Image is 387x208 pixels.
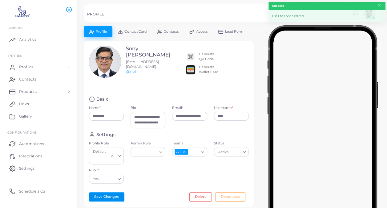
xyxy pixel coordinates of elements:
a: Products [5,85,72,98]
a: Settings [5,162,72,174]
a: Automations [5,137,72,150]
span: Default [92,149,107,155]
input: Search for option [92,156,109,163]
label: Teams [172,141,207,146]
span: INSIGHTS [7,26,22,30]
img: qr2.png [186,52,195,61]
button: Save Changes [89,192,124,202]
button: Delete [189,192,212,202]
button: Close [377,2,381,9]
h3: Sony [PERSON_NAME] [126,46,171,58]
div: User has been edited [268,10,385,22]
input: Search for option [133,148,157,155]
span: Schedule a Call [19,189,47,194]
label: Name [89,106,101,110]
a: Analytics [5,33,72,46]
span: Contacts [19,77,36,82]
label: Profile Role [89,141,124,146]
a: @inpl [126,69,136,74]
span: Analytics [19,37,36,42]
label: Username [214,106,233,110]
span: Automations [19,141,44,147]
span: Configurations [7,131,37,134]
span: Profiles [19,64,33,70]
a: Integrations [5,150,72,162]
span: Links [19,101,29,107]
span: Lead Form [225,30,244,33]
a: Links [5,98,72,110]
h5: PROFILE [87,12,104,16]
div: Generate QR Code [199,52,215,62]
span: [EMAIL_ADDRESS][DOMAIN_NAME] [126,60,159,69]
span: ENTITIES [7,54,22,57]
span: Active [217,149,230,155]
button: Disconnect [215,192,245,202]
label: Bio [131,106,165,110]
label: Status [214,141,249,146]
span: Yes [92,176,100,182]
span: Access [196,30,208,33]
input: Search for option [189,148,199,155]
img: logo [6,6,40,17]
div: Search for option [89,174,124,184]
span: All [175,149,188,155]
div: Search for option [214,147,249,157]
span: Contacts [164,30,179,33]
div: Search for option [131,147,165,157]
strong: Success [272,4,284,8]
button: Deselect All [182,150,186,154]
span: Profile [96,30,107,33]
input: Search for option [230,148,240,155]
span: Contact Card [124,30,146,33]
span: Products [19,89,37,94]
label: Admin Role [131,141,165,146]
span: Gallery [19,114,32,119]
h4: Settings [96,132,115,138]
a: Profiles [5,61,72,73]
label: Public [89,168,124,173]
button: Clear Selected [110,153,115,158]
h4: Basic [96,96,108,102]
div: Search for option [172,147,207,157]
a: Contacts [5,73,72,85]
label: Email [172,106,183,110]
input: Search for option [100,175,115,182]
a: Schedule a Call [5,185,72,197]
span: Settings [19,166,34,171]
div: Generate Wallet Card [199,65,218,75]
span: Integrations [19,153,42,159]
a: Gallery [5,110,72,123]
div: Search for option [89,147,124,164]
img: apple-wallet.png [186,65,195,74]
